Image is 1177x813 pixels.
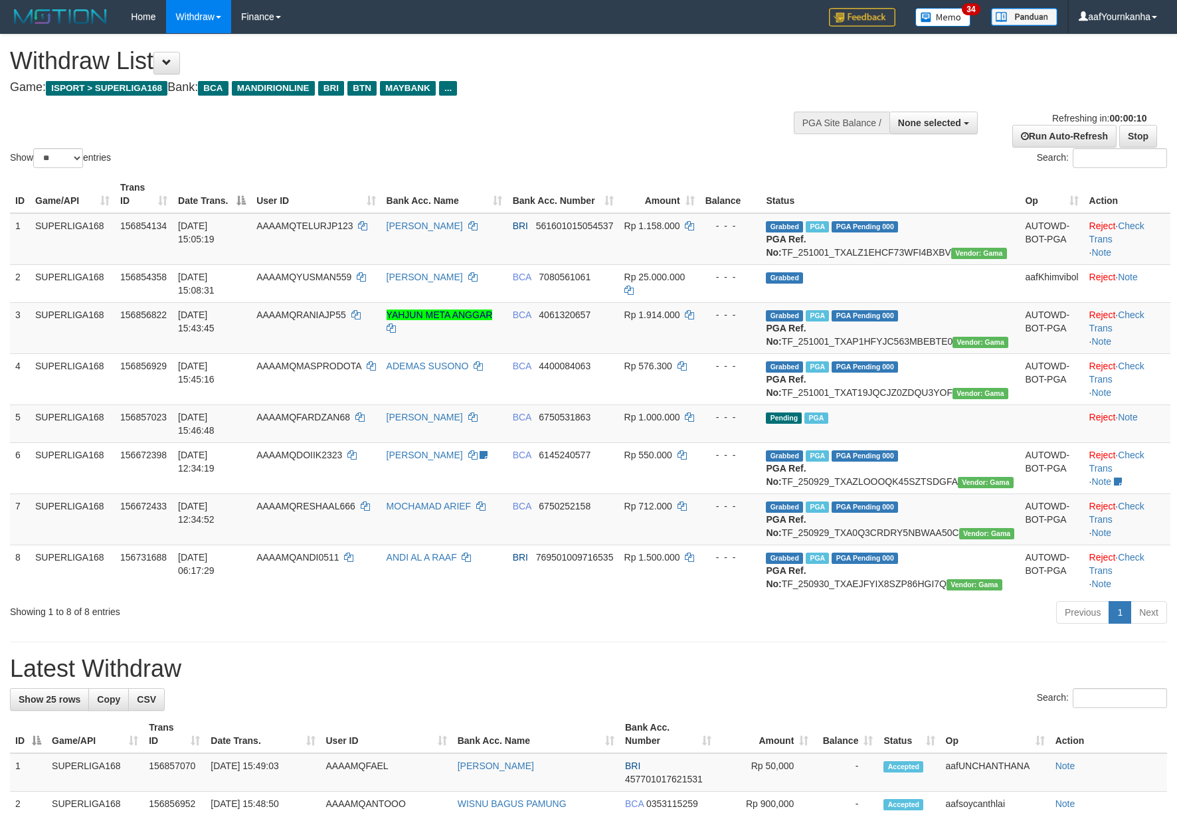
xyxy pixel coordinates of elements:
[624,310,680,320] span: Rp 1.914.000
[883,799,923,810] span: Accepted
[915,8,971,27] img: Button%20Memo.svg
[10,494,30,545] td: 7
[705,270,756,284] div: - - -
[761,494,1020,545] td: TF_250929_TXA0Q3CRDRY5NBWAA50C
[387,272,463,282] a: [PERSON_NAME]
[536,221,614,231] span: Copy 561601015054537 to clipboard
[539,310,590,320] span: Copy 4061320657 to clipboard
[120,272,167,282] span: 156854358
[1020,442,1083,494] td: AUTOWD-BOT-PGA
[766,412,802,424] span: Pending
[878,715,940,753] th: Status: activate to sort column ascending
[19,694,80,705] span: Show 25 rows
[1055,761,1075,771] a: Note
[10,688,89,711] a: Show 25 rows
[10,264,30,302] td: 2
[30,353,115,405] td: SUPERLIGA168
[705,359,756,373] div: - - -
[766,361,803,373] span: Grabbed
[761,353,1020,405] td: TF_251001_TXAT19JQCJZ0ZDQU3YOF
[806,553,829,564] span: Marked by aafromsomean
[766,310,803,321] span: Grabbed
[1020,213,1083,265] td: AUTOWD-BOT-PGA
[321,715,452,753] th: User ID: activate to sort column ascending
[347,81,377,96] span: BTN
[804,412,828,424] span: Marked by aafsoycanthlai
[256,221,353,231] span: AAAAMQTELURJP123
[120,412,167,422] span: 156857023
[1089,412,1116,422] a: Reject
[10,600,480,618] div: Showing 1 to 8 of 8 entries
[30,494,115,545] td: SUPERLIGA168
[10,81,771,94] h4: Game: Bank:
[10,175,30,213] th: ID
[178,412,215,436] span: [DATE] 15:46:48
[1119,125,1157,147] a: Stop
[380,81,436,96] span: MAYBANK
[536,552,614,563] span: Copy 769501009716535 to clipboard
[624,361,672,371] span: Rp 576.300
[178,501,215,525] span: [DATE] 12:34:52
[806,450,829,462] span: Marked by aafsoycanthlai
[10,302,30,353] td: 3
[120,501,167,511] span: 156672433
[959,528,1015,539] span: Vendor URL: https://trx31.1velocity.biz
[624,272,685,282] span: Rp 25.000.000
[178,310,215,333] span: [DATE] 15:43:45
[1084,302,1170,353] td: · ·
[178,552,215,576] span: [DATE] 06:17:29
[1091,579,1111,589] a: Note
[33,148,83,168] select: Showentries
[178,221,215,244] span: [DATE] 15:05:19
[1020,175,1083,213] th: Op: activate to sort column ascending
[1089,221,1144,244] a: Check Trans
[766,221,803,232] span: Grabbed
[766,272,803,284] span: Grabbed
[951,248,1007,259] span: Vendor URL: https://trx31.1velocity.biz
[120,552,167,563] span: 156731688
[832,553,898,564] span: PGA Pending
[1084,353,1170,405] td: · ·
[387,361,469,371] a: ADEMAS SUSONO
[30,302,115,353] td: SUPERLIGA168
[1089,450,1116,460] a: Reject
[1131,601,1167,624] a: Next
[387,412,463,422] a: [PERSON_NAME]
[1050,715,1167,753] th: Action
[46,715,143,753] th: Game/API: activate to sort column ascending
[513,450,531,460] span: BCA
[806,361,829,373] span: Marked by aafsoycanthlai
[321,753,452,792] td: AAAAMQFAEL
[513,361,531,371] span: BCA
[1091,387,1111,398] a: Note
[539,412,590,422] span: Copy 6750531863 to clipboard
[619,175,700,213] th: Amount: activate to sort column ascending
[1052,113,1146,124] span: Refreshing in:
[766,374,806,398] b: PGA Ref. No:
[513,272,531,282] span: BCA
[97,694,120,705] span: Copy
[1089,221,1116,231] a: Reject
[705,219,756,232] div: - - -
[1091,527,1111,538] a: Note
[30,175,115,213] th: Game/API: activate to sort column ascending
[705,499,756,513] div: - - -
[889,112,978,134] button: None selected
[898,118,961,128] span: None selected
[143,715,205,753] th: Trans ID: activate to sort column ascending
[624,501,672,511] span: Rp 712.000
[1118,412,1138,422] a: Note
[1089,501,1144,525] a: Check Trans
[646,798,698,809] span: Copy 0353115259 to clipboard
[256,272,351,282] span: AAAAMQYUSMAN559
[205,753,320,792] td: [DATE] 15:49:03
[1037,688,1167,708] label: Search:
[458,798,567,809] a: WISNU BAGUS PAMUNG
[1089,272,1116,282] a: Reject
[318,81,344,96] span: BRI
[1037,148,1167,168] label: Search:
[941,715,1050,753] th: Op: activate to sort column ascending
[766,234,806,258] b: PGA Ref. No:
[120,310,167,320] span: 156856822
[232,81,315,96] span: MANDIRIONLINE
